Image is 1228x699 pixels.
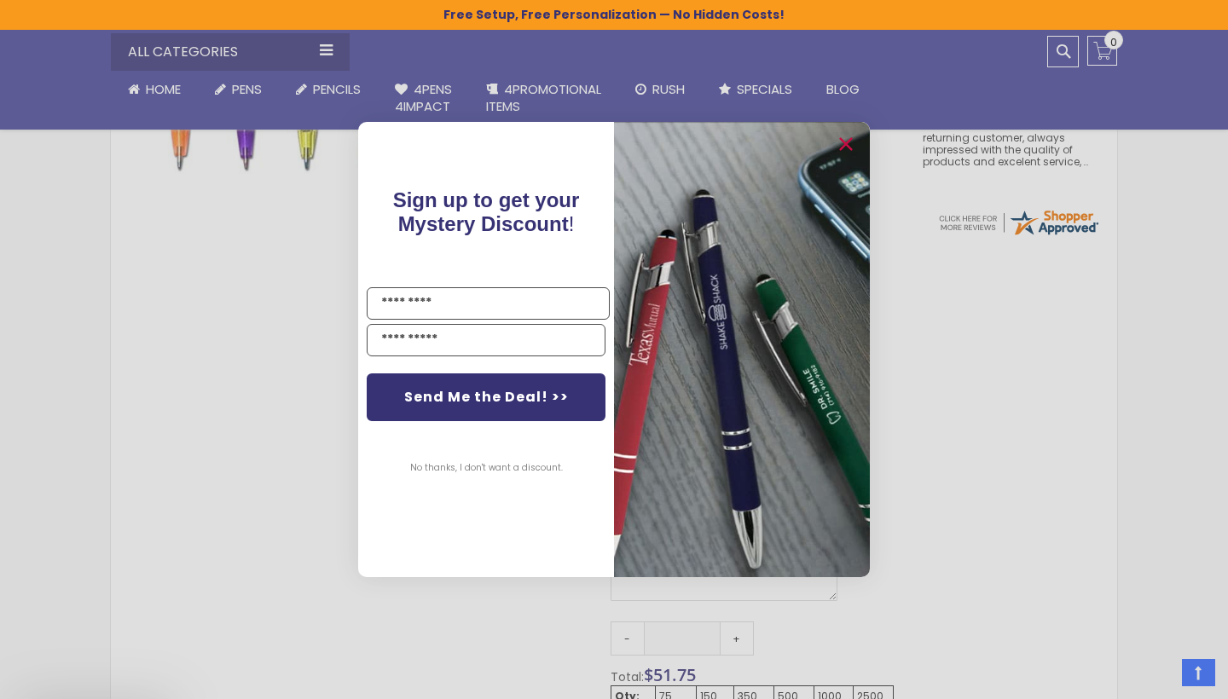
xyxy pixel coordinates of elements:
button: Send Me the Deal! >> [367,373,605,421]
button: Close dialog [832,130,860,158]
img: pop-up-image [614,122,870,576]
button: No thanks, I don't want a discount. [402,447,571,489]
span: Sign up to get your Mystery Discount [393,188,580,235]
span: ! [393,188,580,235]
